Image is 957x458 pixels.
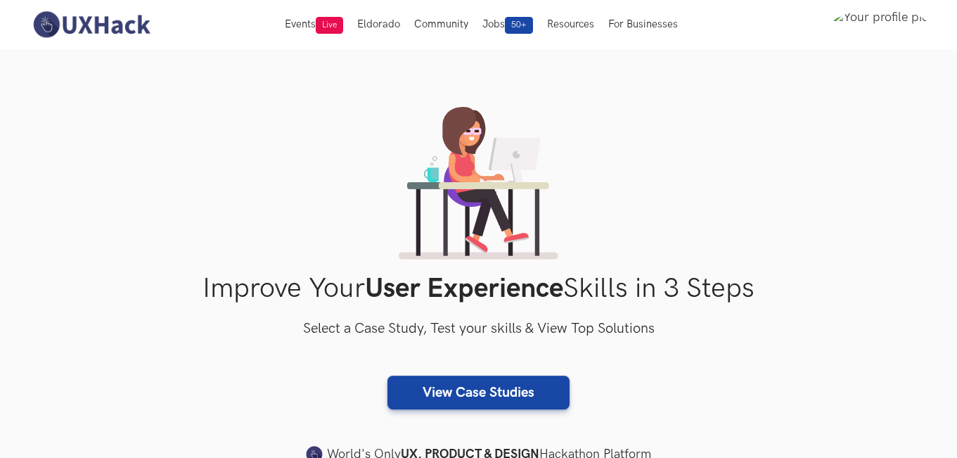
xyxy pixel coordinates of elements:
[365,272,563,305] strong: User Experience
[29,10,154,39] img: UXHack-logo.png
[29,318,929,341] h3: Select a Case Study, Test your skills & View Top Solutions
[387,376,570,409] a: View Case Studies
[316,17,343,34] span: Live
[832,10,928,39] img: Your profile pic
[505,17,533,34] span: 50+
[399,107,558,260] img: lady working on laptop
[29,272,929,305] h1: Improve Your Skills in 3 Steps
